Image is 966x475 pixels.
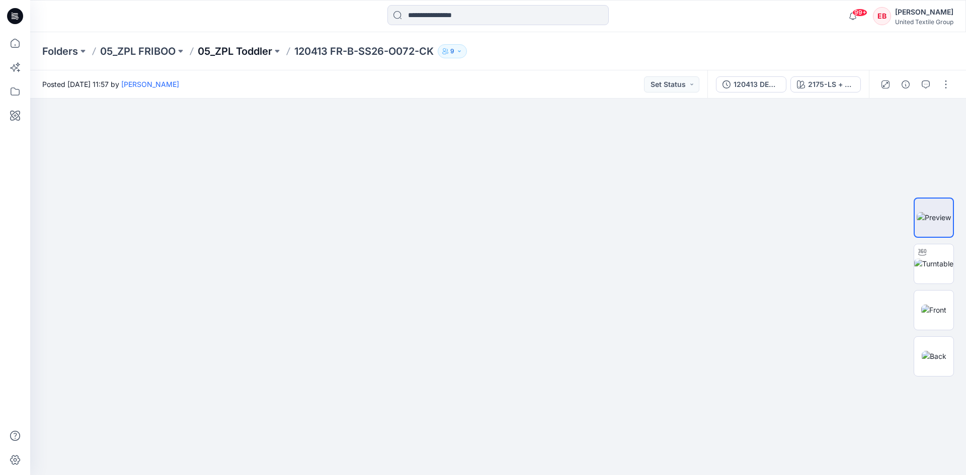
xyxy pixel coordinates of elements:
p: 120413 FR-B-SS26-O072-CK [294,44,434,58]
a: [PERSON_NAME] [121,80,179,88]
div: United Textile Group [895,18,953,26]
img: Front [921,305,946,315]
img: Preview [917,212,951,223]
span: Posted [DATE] 11:57 by [42,79,179,89]
p: 9 [450,46,454,57]
button: Details [898,76,914,92]
span: 99+ [852,9,867,17]
img: Back [922,351,946,361]
a: Folders [42,44,78,58]
div: [PERSON_NAME] [895,6,953,18]
div: 120413 DEV COL [734,79,780,90]
img: Turntable [914,258,953,269]
div: EB [873,7,891,25]
button: 9 [438,44,467,58]
a: 05_ZPL Toddler [198,44,272,58]
button: 120413 DEV COL [716,76,786,92]
img: eyJhbGciOiJIUzI1NiIsImtpZCI6IjAiLCJzbHQiOiJzZXMiLCJ0eXAiOiJKV1QifQ.eyJkYXRhIjp7InR5cGUiOiJzdG9yYW... [283,69,713,475]
a: 05_ZPL FRIBOO [100,44,176,58]
div: 2175-LS + crab [808,79,854,90]
button: 2175-LS + crab [790,76,861,92]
